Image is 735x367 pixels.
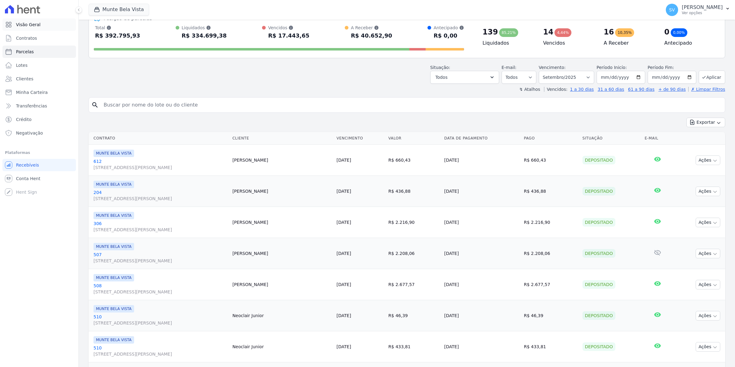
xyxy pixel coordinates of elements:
span: Lotes [16,62,28,68]
div: Plataformas [5,149,73,156]
th: Cliente [230,132,334,145]
label: Vencimento: [539,65,566,70]
span: MUNTE BELA VISTA [93,150,134,157]
div: Depositado [582,156,615,164]
h4: Antecipado [664,39,715,47]
div: R$ 40.652,90 [351,31,392,41]
a: [DATE] [336,158,351,163]
th: Vencimento [334,132,386,145]
div: 0,00% [671,28,687,37]
span: MUNTE BELA VISTA [93,336,134,344]
td: [DATE] [442,269,522,300]
a: Recebíveis [2,159,76,171]
td: [DATE] [442,176,522,207]
td: [DATE] [442,145,522,176]
button: Munte Bela Vista [89,4,149,15]
td: R$ 2.216,90 [521,207,580,238]
a: Conta Hent [2,172,76,185]
span: Transferências [16,103,47,109]
span: MUNTE BELA VISTA [93,305,134,313]
div: 0 [664,27,669,37]
a: [DATE] [336,189,351,194]
td: [DATE] [442,238,522,269]
span: Crédito [16,116,32,123]
span: Negativação [16,130,43,136]
a: [DATE] [336,344,351,349]
label: Período Inicío: [597,65,627,70]
td: [PERSON_NAME] [230,176,334,207]
div: 16 [604,27,614,37]
span: Recebíveis [16,162,39,168]
span: Conta Hent [16,175,40,182]
span: MUNTE BELA VISTA [93,243,134,250]
a: 204[STREET_ADDRESS][PERSON_NAME] [93,189,228,202]
a: ✗ Limpar Filtros [688,87,725,92]
span: Visão Geral [16,22,41,28]
span: [STREET_ADDRESS][PERSON_NAME] [93,258,228,264]
div: 139 [483,27,498,37]
div: R$ 0,00 [434,31,464,41]
a: 612[STREET_ADDRESS][PERSON_NAME] [93,158,228,171]
div: Liquidados [182,25,227,31]
div: Antecipado [434,25,464,31]
i: search [91,101,99,109]
label: ↯ Atalhos [519,87,540,92]
td: R$ 660,43 [386,145,442,176]
label: Vencidos: [544,87,567,92]
span: [STREET_ADDRESS][PERSON_NAME] [93,320,228,326]
a: 508[STREET_ADDRESS][PERSON_NAME] [93,283,228,295]
td: [PERSON_NAME] [230,145,334,176]
span: [STREET_ADDRESS][PERSON_NAME] [93,164,228,171]
div: R$ 392.795,93 [95,31,140,41]
div: Depositado [582,280,615,289]
span: Clientes [16,76,33,82]
span: Minha Carteira [16,89,48,95]
a: Visão Geral [2,18,76,31]
td: [DATE] [442,207,522,238]
td: R$ 433,81 [521,331,580,362]
button: Ações [696,187,720,196]
span: [STREET_ADDRESS][PERSON_NAME] [93,289,228,295]
span: MUNTE BELA VISTA [93,212,134,219]
td: [DATE] [442,300,522,331]
a: Parcelas [2,46,76,58]
td: [PERSON_NAME] [230,207,334,238]
span: [STREET_ADDRESS][PERSON_NAME] [93,351,228,357]
button: Exportar [686,118,725,127]
div: R$ 17.443,65 [268,31,309,41]
a: Contratos [2,32,76,44]
td: [DATE] [442,331,522,362]
th: Situação [580,132,642,145]
span: Todos [435,74,447,81]
a: Transferências [2,100,76,112]
button: Aplicar [699,71,725,84]
div: A Receber [351,25,392,31]
th: E-mail [642,132,673,145]
a: 61 a 90 dias [628,87,654,92]
a: [DATE] [336,313,351,318]
a: 1 a 30 dias [570,87,594,92]
td: Neoclair Junior [230,300,334,331]
td: R$ 2.677,57 [386,269,442,300]
td: R$ 436,88 [521,176,580,207]
td: R$ 2.208,06 [521,238,580,269]
a: [DATE] [336,220,351,225]
td: R$ 2.208,06 [386,238,442,269]
td: [PERSON_NAME] [230,238,334,269]
div: Depositado [582,218,615,227]
div: Vencidos [268,25,309,31]
td: R$ 660,43 [521,145,580,176]
div: Depositado [582,311,615,320]
a: Lotes [2,59,76,71]
a: [DATE] [336,251,351,256]
span: SV [669,8,675,12]
td: Neoclair Junior [230,331,334,362]
a: 31 a 60 dias [598,87,624,92]
a: Negativação [2,127,76,139]
div: R$ 334.699,38 [182,31,227,41]
h4: Vencidos [543,39,594,47]
p: Ver opções [682,10,723,15]
p: [PERSON_NAME] [682,4,723,10]
span: Contratos [16,35,37,41]
span: [STREET_ADDRESS][PERSON_NAME] [93,227,228,233]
